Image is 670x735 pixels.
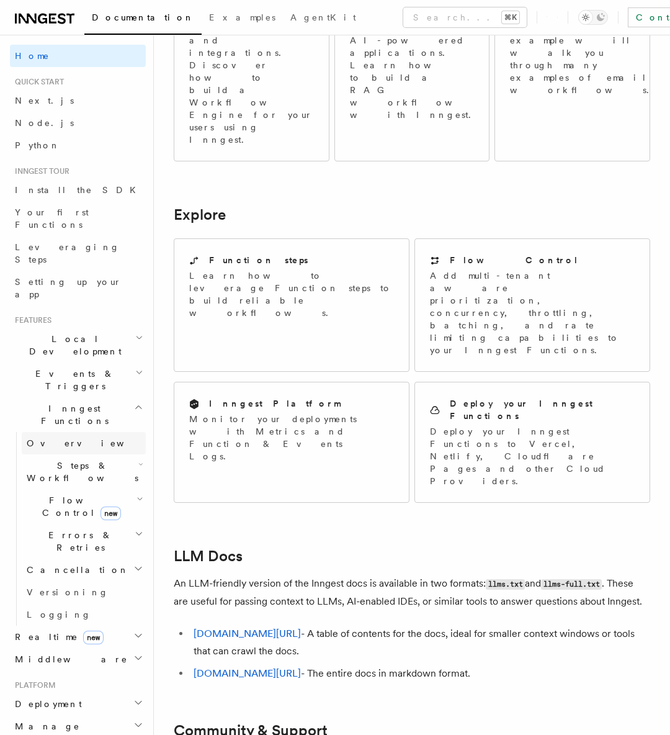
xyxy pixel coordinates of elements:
[10,166,69,176] span: Inngest tour
[22,454,146,489] button: Steps & Workflows
[22,529,135,554] span: Errors & Retries
[194,628,301,639] a: [DOMAIN_NAME][URL]
[15,140,60,150] span: Python
[10,631,104,643] span: Realtime
[190,665,650,682] li: - The entire docs in markdown format.
[10,134,146,156] a: Python
[430,269,635,356] p: Add multi-tenant aware prioritization, concurrency, throttling, batching, and rate limiting capab...
[10,112,146,134] a: Node.js
[290,12,356,22] span: AgentKit
[27,587,109,597] span: Versioning
[10,648,146,670] button: Middleware
[450,397,635,422] h2: Deploy your Inngest Functions
[10,402,134,427] span: Inngest Functions
[22,524,146,559] button: Errors & Retries
[10,397,146,432] button: Inngest Functions
[283,4,364,34] a: AgentKit
[10,328,146,363] button: Local Development
[10,680,56,690] span: Platform
[209,254,308,266] h2: Function steps
[190,625,650,660] li: - A table of contents for the docs, ideal for smaller context windows or tools that can crawl the...
[10,367,135,392] span: Events & Triggers
[414,382,650,503] a: Deploy your Inngest FunctionsDeploy your Inngest Functions to Vercel, Netlify, Cloudflare Pages a...
[10,653,128,665] span: Middleware
[502,11,519,24] kbd: ⌘K
[10,720,80,733] span: Manage
[22,459,138,484] span: Steps & Workflows
[15,185,143,195] span: Install the SDK
[15,118,74,128] span: Node.js
[10,432,146,626] div: Inngest Functions
[27,438,154,448] span: Overview
[10,89,146,112] a: Next.js
[100,507,121,520] span: new
[15,96,74,106] span: Next.js
[194,667,301,679] a: [DOMAIN_NAME][URL]
[403,7,527,27] button: Search...⌘K
[174,382,409,503] a: Inngest PlatformMonitor your deployments with Metrics and Function & Events Logs.
[189,413,394,462] p: Monitor your deployments with Metrics and Function & Events Logs.
[209,397,341,410] h2: Inngest Platform
[486,579,525,590] code: llms.txt
[10,77,64,87] span: Quick start
[10,363,146,397] button: Events & Triggers
[92,12,194,22] span: Documentation
[10,236,146,271] a: Leveraging Steps
[10,271,146,305] a: Setting up your app
[450,254,579,266] h2: Flow Control
[202,4,283,34] a: Examples
[430,425,635,487] p: Deploy your Inngest Functions to Vercel, Netlify, Cloudflare Pages and other Cloud Providers.
[15,207,89,230] span: Your first Functions
[10,693,146,715] button: Deployment
[22,559,146,581] button: Cancellation
[174,238,409,372] a: Function stepsLearn how to leverage Function steps to build reliable workflows.
[174,206,226,223] a: Explore
[541,579,602,590] code: llms-full.txt
[15,277,122,299] span: Setting up your app
[10,333,135,358] span: Local Development
[22,489,146,524] button: Flow Controlnew
[578,10,608,25] button: Toggle dark mode
[10,201,146,236] a: Your first Functions
[414,238,650,372] a: Flow ControlAdd multi-tenant aware prioritization, concurrency, throttling, batching, and rate li...
[10,626,146,648] button: Realtimenew
[22,432,146,454] a: Overview
[15,50,50,62] span: Home
[22,603,146,626] a: Logging
[27,610,91,620] span: Logging
[10,45,146,67] a: Home
[84,4,202,35] a: Documentation
[174,548,243,565] a: LLM Docs
[10,698,82,710] span: Deployment
[22,494,136,519] span: Flow Control
[22,564,129,576] span: Cancellation
[10,179,146,201] a: Install the SDK
[10,315,51,325] span: Features
[83,631,104,644] span: new
[22,581,146,603] a: Versioning
[15,242,120,264] span: Leveraging Steps
[174,575,650,610] p: An LLM-friendly version of the Inngest docs is available in two formats: and . These are useful f...
[189,269,394,319] p: Learn how to leverage Function steps to build reliable workflows.
[209,12,275,22] span: Examples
